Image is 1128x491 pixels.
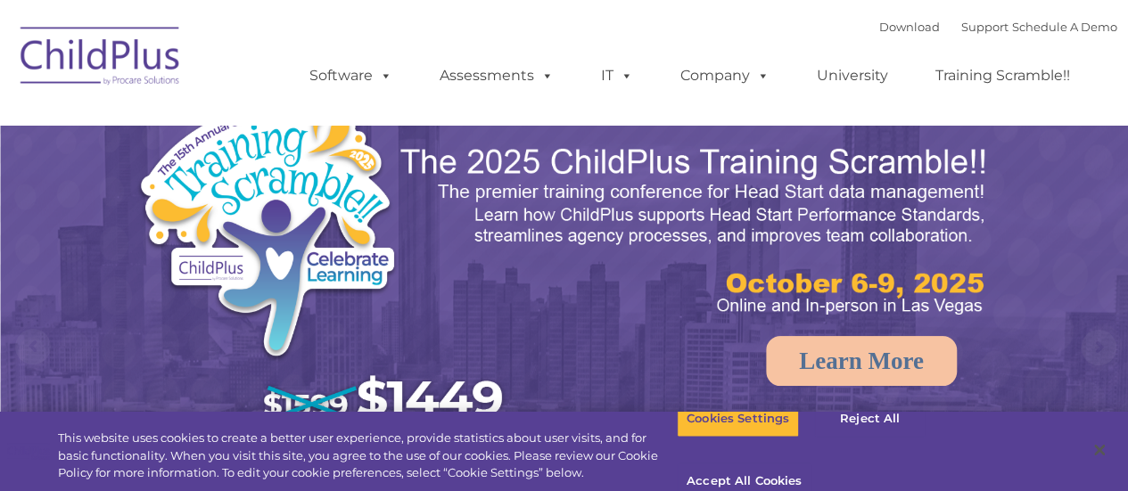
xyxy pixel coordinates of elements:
[1080,430,1119,470] button: Close
[583,58,651,94] a: IT
[292,58,410,94] a: Software
[961,20,1009,34] a: Support
[799,58,906,94] a: University
[12,14,190,103] img: ChildPlus by Procare Solutions
[422,58,572,94] a: Assessments
[677,400,799,438] button: Cookies Settings
[879,20,940,34] a: Download
[248,191,324,204] span: Phone number
[766,336,957,386] a: Learn More
[248,118,302,131] span: Last name
[1012,20,1117,34] a: Schedule A Demo
[663,58,787,94] a: Company
[879,20,1117,34] font: |
[58,430,677,482] div: This website uses cookies to create a better user experience, provide statistics about user visit...
[918,58,1088,94] a: Training Scramble!!
[814,400,926,438] button: Reject All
